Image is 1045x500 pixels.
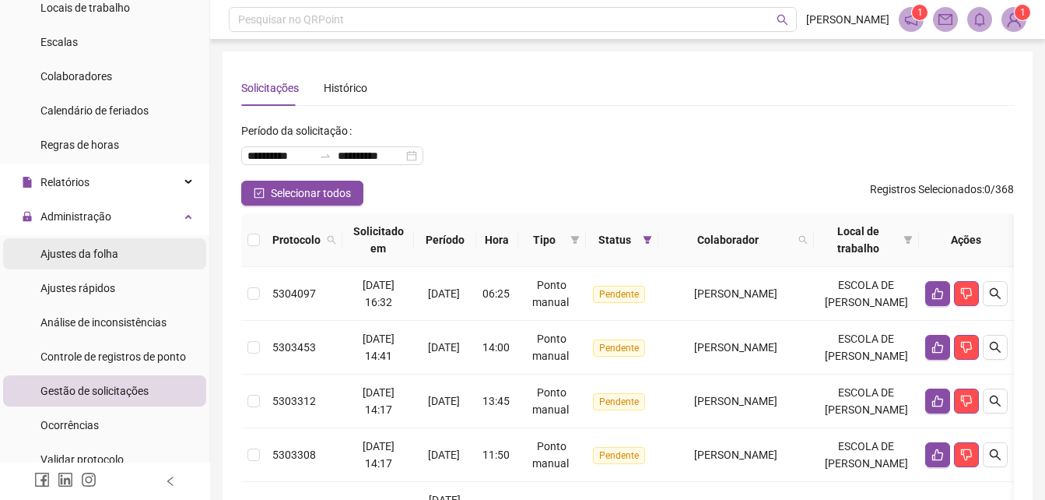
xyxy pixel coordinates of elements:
[482,287,510,300] span: 06:25
[931,287,944,300] span: like
[960,341,973,354] span: dislike
[271,185,351,202] span: Selecionar todos
[694,341,777,354] span: [PERSON_NAME]
[567,228,583,252] span: filter
[989,341,1001,354] span: search
[593,393,645,410] span: Pendente
[428,449,460,461] span: [DATE]
[241,181,363,206] button: Selecionar todos
[593,340,645,357] span: Pendente
[903,235,913,245] span: filter
[482,341,510,354] span: 14:00
[960,287,973,300] span: dislike
[532,440,569,470] span: Ponto manual
[806,11,889,28] span: [PERSON_NAME]
[40,70,112,83] span: Colaboradores
[241,79,299,97] div: Solicitações
[593,447,645,464] span: Pendente
[694,449,777,461] span: [PERSON_NAME]
[820,223,897,257] span: Local de trabalho
[58,472,73,488] span: linkedin
[989,395,1001,407] span: search
[640,228,655,252] span: filter
[798,235,808,245] span: search
[428,395,460,407] span: [DATE]
[40,350,186,363] span: Controle de registros de ponto
[327,235,336,245] span: search
[532,333,569,362] span: Ponto manual
[363,333,395,362] span: [DATE] 14:41
[40,36,78,48] span: Escalas
[643,235,652,245] span: filter
[40,210,111,223] span: Administração
[272,287,316,300] span: 5304097
[592,231,636,248] span: Status
[22,177,33,188] span: file
[482,395,510,407] span: 13:45
[814,428,919,482] td: ESCOLA DE [PERSON_NAME]
[272,395,316,407] span: 5303312
[476,213,518,267] th: Hora
[1015,5,1030,20] sup: Atualize o seu contato no menu Meus Dados
[989,287,1001,300] span: search
[989,449,1001,461] span: search
[532,386,569,416] span: Ponto manual
[694,287,777,300] span: [PERSON_NAME]
[931,449,944,461] span: like
[40,453,124,466] span: Validar protocolo
[40,282,115,294] span: Ajustes rápidos
[272,449,316,461] span: 5303308
[363,440,395,470] span: [DATE] 14:17
[241,118,358,143] label: Período da solicitação
[40,316,167,329] span: Análise de inconsistências
[81,472,96,488] span: instagram
[532,279,569,308] span: Ponto manual
[931,395,944,407] span: like
[363,386,395,416] span: [DATE] 14:17
[973,12,987,26] span: bell
[40,104,149,117] span: Calendário de feriados
[870,181,1014,206] span: : 0 / 368
[814,267,919,321] td: ESCOLA DE [PERSON_NAME]
[40,419,99,431] span: Ocorrências
[524,231,565,248] span: Tipo
[272,341,316,354] span: 5303453
[319,150,331,162] span: swap-right
[570,235,580,245] span: filter
[324,228,339,252] span: search
[1002,8,1026,31] img: 89704
[665,231,792,248] span: Colaborador
[1020,7,1026,18] span: 1
[917,7,923,18] span: 1
[925,231,1008,248] div: Ações
[870,183,982,195] span: Registros Selecionados
[960,449,973,461] span: dislike
[22,211,33,222] span: lock
[40,176,89,188] span: Relatórios
[40,139,119,151] span: Regras de horas
[900,220,916,260] span: filter
[254,188,265,199] span: check-square
[593,286,645,303] span: Pendente
[342,213,414,267] th: Solicitado em
[272,231,321,248] span: Protocolo
[912,5,928,20] sup: 1
[324,79,367,97] div: Histórico
[414,213,475,267] th: Período
[428,341,460,354] span: [DATE]
[363,279,395,308] span: [DATE] 16:32
[165,476,176,487] span: left
[34,472,50,488] span: facebook
[960,395,973,407] span: dislike
[777,14,788,26] span: search
[814,375,919,428] td: ESCOLA DE [PERSON_NAME]
[40,385,149,397] span: Gestão de solicitações
[40,2,130,14] span: Locais de trabalho
[795,228,811,252] span: search
[814,321,919,375] td: ESCOLA DE [PERSON_NAME]
[319,150,331,162] span: to
[428,287,460,300] span: [DATE]
[694,395,777,407] span: [PERSON_NAME]
[40,248,118,260] span: Ajustes da folha
[931,341,944,354] span: like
